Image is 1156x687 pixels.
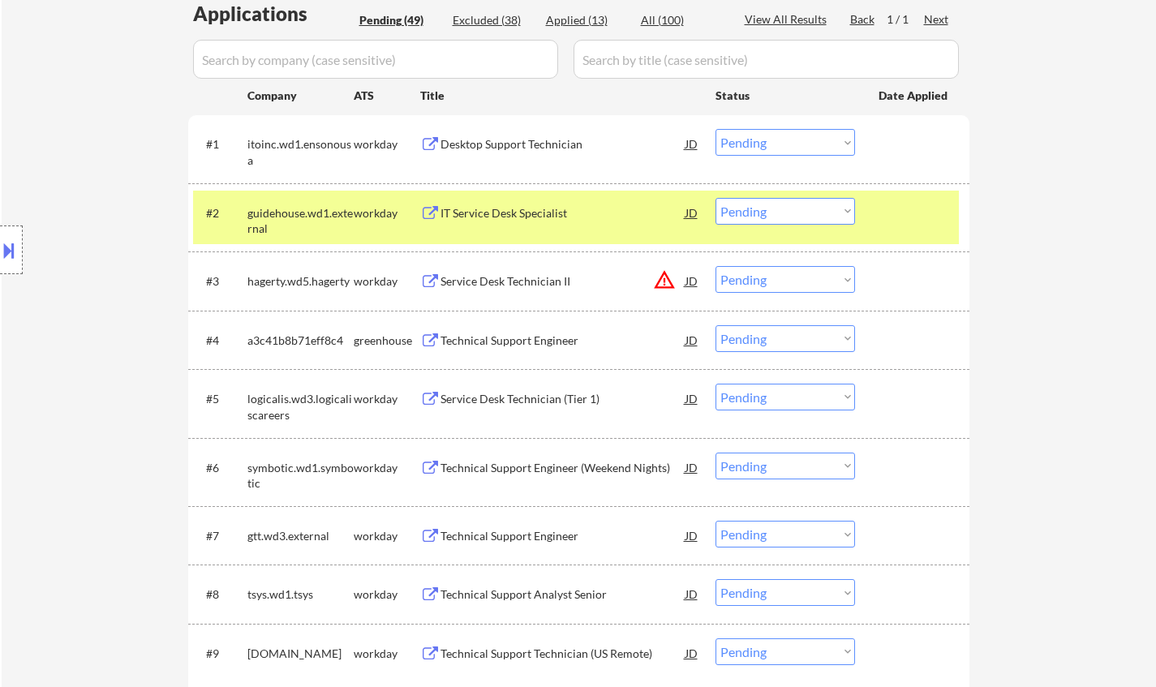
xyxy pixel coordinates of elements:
[247,528,354,544] div: gtt.wd3.external
[440,391,685,407] div: Service Desk Technician (Tier 1)
[354,460,420,476] div: workday
[359,12,440,28] div: Pending (49)
[193,40,558,79] input: Search by company (case sensitive)
[684,266,700,295] div: JD
[684,129,700,158] div: JD
[653,268,676,291] button: warning_amber
[440,273,685,290] div: Service Desk Technician II
[420,88,700,104] div: Title
[745,11,832,28] div: View All Results
[354,391,420,407] div: workday
[440,586,685,603] div: Technical Support Analyst Senior
[716,80,855,109] div: Status
[193,4,354,24] div: Applications
[440,136,685,152] div: Desktop Support Technician
[684,453,700,482] div: JD
[247,333,354,349] div: a3c41b8b71eff8c4
[206,646,234,662] div: #9
[247,391,354,423] div: logicalis.wd3.logicaliscareers
[641,12,722,28] div: All (100)
[440,333,685,349] div: Technical Support Engineer
[206,586,234,603] div: #8
[440,205,685,221] div: IT Service Desk Specialist
[247,460,354,492] div: symbotic.wd1.symbotic
[206,528,234,544] div: #7
[206,460,234,476] div: #6
[354,205,420,221] div: workday
[684,521,700,550] div: JD
[354,333,420,349] div: greenhouse
[354,586,420,603] div: workday
[247,586,354,603] div: tsys.wd1.tsys
[453,12,534,28] div: Excluded (38)
[850,11,876,28] div: Back
[879,88,950,104] div: Date Applied
[247,273,354,290] div: hagerty.wd5.hagerty
[247,205,354,237] div: guidehouse.wd1.external
[440,460,685,476] div: Technical Support Engineer (Weekend Nights)
[684,198,700,227] div: JD
[440,646,685,662] div: Technical Support Technician (US Remote)
[684,638,700,668] div: JD
[247,88,354,104] div: Company
[924,11,950,28] div: Next
[887,11,924,28] div: 1 / 1
[354,136,420,152] div: workday
[684,325,700,354] div: JD
[684,384,700,413] div: JD
[354,88,420,104] div: ATS
[354,273,420,290] div: workday
[247,646,354,662] div: [DOMAIN_NAME]
[684,579,700,608] div: JD
[574,40,959,79] input: Search by title (case sensitive)
[247,136,354,168] div: itoinc.wd1.ensonousa
[354,528,420,544] div: workday
[440,528,685,544] div: Technical Support Engineer
[354,646,420,662] div: workday
[546,12,627,28] div: Applied (13)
